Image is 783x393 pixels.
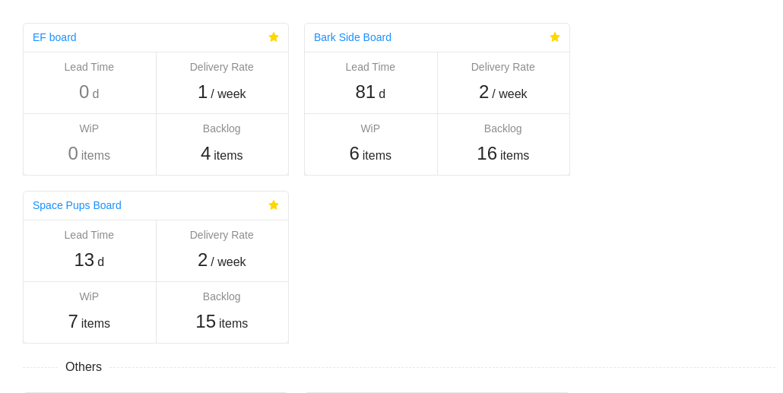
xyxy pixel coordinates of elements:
[363,147,391,165] span: items
[97,253,104,271] span: d
[30,59,148,75] div: Lead Time
[68,143,78,163] span: 0
[163,289,281,305] div: Backlog
[312,59,430,75] div: Lead Time
[445,59,563,75] div: Delivery Rate
[477,143,497,163] span: 16
[268,200,279,211] i: icon: star
[550,32,560,43] i: icon: star
[198,249,208,270] span: 2
[58,358,109,376] span: Others
[30,289,148,305] div: WiP
[349,143,359,163] span: 6
[30,227,148,243] div: Lead Time
[211,253,246,271] span: / week
[312,121,430,137] div: WiP
[92,85,99,103] span: d
[33,31,77,43] a: EF board
[479,81,489,102] span: 2
[268,32,279,43] i: icon: star
[163,121,281,137] div: Backlog
[355,81,376,102] span: 81
[492,85,527,103] span: / week
[81,147,110,165] span: items
[500,147,529,165] span: items
[219,315,248,333] span: items
[201,143,211,163] span: 4
[379,85,385,103] span: d
[74,249,94,270] span: 13
[79,81,89,102] span: 0
[163,227,281,243] div: Delivery Rate
[198,81,208,102] span: 1
[214,147,243,165] span: items
[163,59,281,75] div: Delivery Rate
[68,311,78,331] span: 7
[314,31,391,43] a: Bark Side Board
[195,311,216,331] span: 15
[30,121,148,137] div: WiP
[33,199,122,211] a: Space Pups Board
[211,85,246,103] span: / week
[445,121,563,137] div: Backlog
[81,315,110,333] span: items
